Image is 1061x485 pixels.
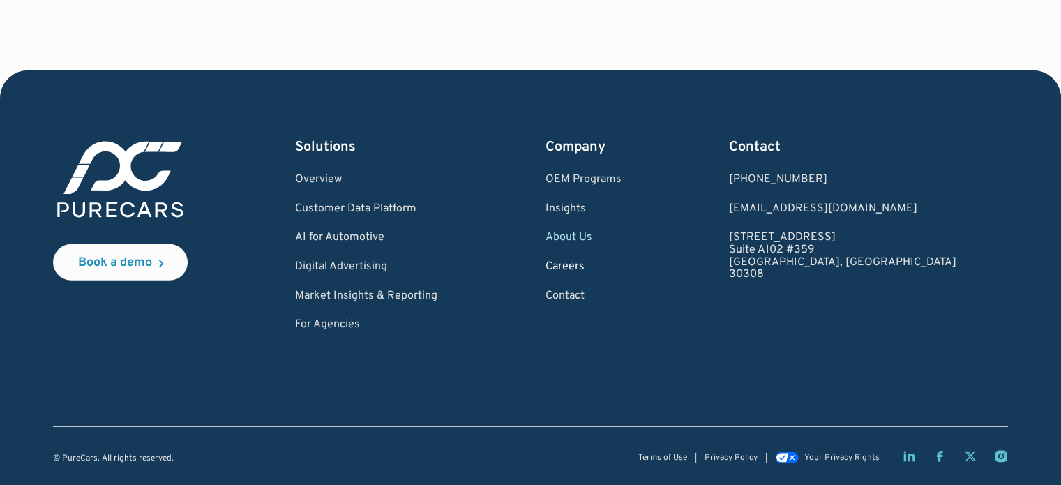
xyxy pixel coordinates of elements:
[53,454,174,463] div: © PureCars. All rights reserved.
[295,232,437,244] a: AI for Automotive
[545,137,621,157] div: Company
[729,174,956,186] div: [PHONE_NUMBER]
[295,290,437,303] a: Market Insights & Reporting
[295,319,437,331] a: For Agencies
[804,454,880,463] div: Your Privacy Rights
[638,454,687,463] a: Terms of Use
[295,261,437,274] a: Digital Advertising
[775,454,880,463] a: Your Privacy Rights
[902,449,916,463] a: LinkedIn page
[295,203,437,216] a: Customer Data Platform
[295,137,437,157] div: Solutions
[545,203,621,216] a: Insights
[545,261,621,274] a: Careers
[994,449,1008,463] a: Instagram page
[729,137,956,157] div: Contact
[705,454,758,463] a: Privacy Policy
[545,174,621,186] a: OEM Programs
[78,257,152,269] div: Book a demo
[53,137,188,222] img: purecars logo
[53,244,188,281] a: Book a demo
[545,290,621,303] a: Contact
[729,203,956,216] a: Email us
[933,449,947,463] a: Facebook page
[963,449,977,463] a: Twitter X page
[729,232,956,281] a: [STREET_ADDRESS]Suite A102 #359[GEOGRAPHIC_DATA], [GEOGRAPHIC_DATA]30308
[545,232,621,244] a: About Us
[295,174,437,186] a: Overview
